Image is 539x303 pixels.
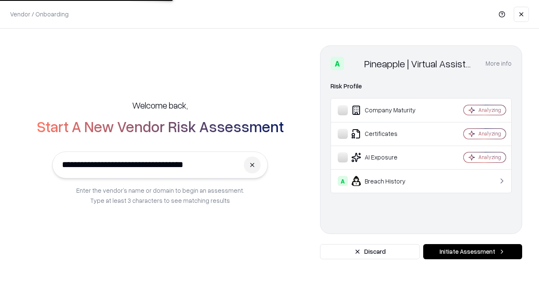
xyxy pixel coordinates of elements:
[423,244,522,259] button: Initiate Assessment
[338,105,438,115] div: Company Maturity
[338,176,348,186] div: A
[76,185,244,205] p: Enter the vendor’s name or domain to begin an assessment. Type at least 3 characters to see match...
[331,81,512,91] div: Risk Profile
[338,152,438,162] div: AI Exposure
[364,57,475,70] div: Pineapple | Virtual Assistant Agency
[478,130,501,137] div: Analyzing
[10,10,69,19] p: Vendor / Onboarding
[478,106,501,114] div: Analyzing
[37,118,284,135] h2: Start A New Vendor Risk Assessment
[338,176,438,186] div: Breach History
[320,244,420,259] button: Discard
[486,56,512,71] button: More info
[132,99,188,111] h5: Welcome back,
[338,129,438,139] div: Certificates
[331,57,344,70] div: A
[347,57,361,70] img: Pineapple | Virtual Assistant Agency
[478,154,501,161] div: Analyzing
